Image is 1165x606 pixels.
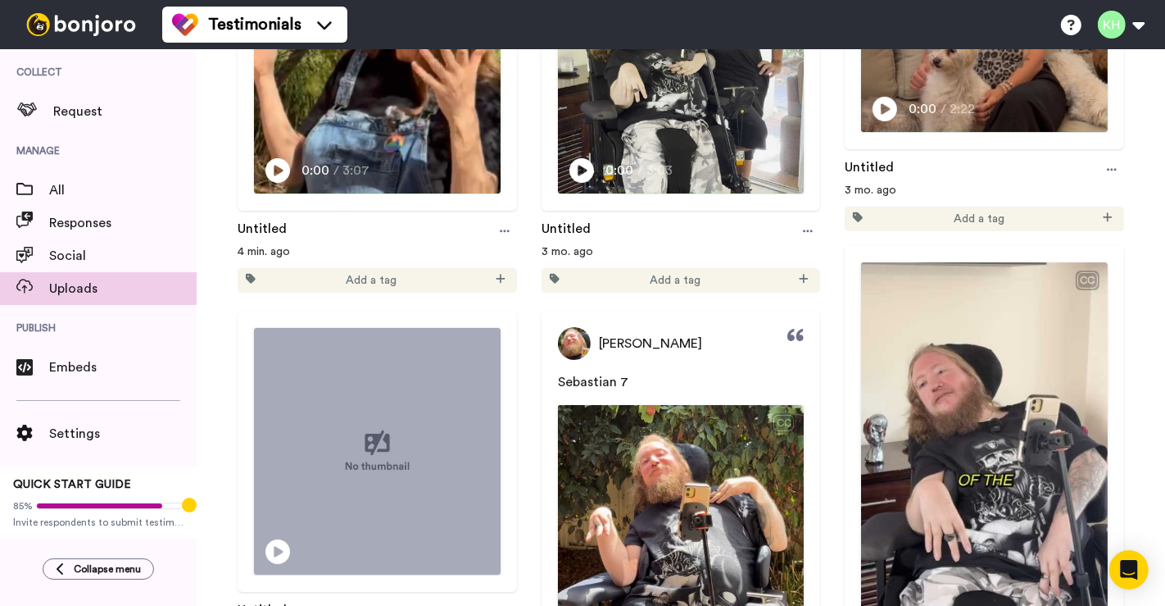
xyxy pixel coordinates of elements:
span: Embeds [49,358,197,377]
span: Add a tag [650,272,700,289]
div: Tooltip anchor [182,498,197,513]
span: 0:00 [909,99,937,119]
div: 3 mo. ago [845,182,1124,198]
a: Untitled [542,219,591,244]
span: Add a tag [346,272,397,289]
span: / [637,161,643,180]
div: Open Intercom Messenger [1109,550,1149,590]
img: bj-logo-header-white.svg [20,13,143,36]
span: All [49,180,197,200]
span: Collapse menu [74,563,141,576]
span: QUICK START GUIDE [13,479,131,490]
span: 85% [13,499,33,513]
a: Untitled [845,157,894,182]
span: 2:22 [950,99,978,119]
span: / [333,161,339,180]
button: Collapse menu [43,558,154,580]
span: 0:00 [605,161,634,180]
div: CC [773,415,794,431]
span: 3:07 [342,161,371,180]
span: Uploads [49,279,197,298]
div: 3 mo. ago [542,244,821,260]
span: Testimonials [208,13,301,36]
span: / [941,99,946,119]
span: Request [53,102,197,121]
span: Social [49,246,197,266]
span: 3:03 [646,161,675,180]
a: Untitled [238,219,287,244]
img: tm-color.svg [172,11,198,38]
span: 0:00 [301,161,330,180]
div: CC [1077,272,1098,289]
span: Add a tag [954,211,1004,227]
span: Settings [49,424,197,444]
span: Sebastian 7 [558,376,628,389]
span: Responses [49,213,197,233]
div: 4 min. ago [238,244,517,260]
span: [PERSON_NAME] [599,334,702,353]
img: Profile Picture [558,327,591,360]
img: Video Thumbnail [254,328,501,575]
span: Invite respondents to submit testimonials [13,516,184,529]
